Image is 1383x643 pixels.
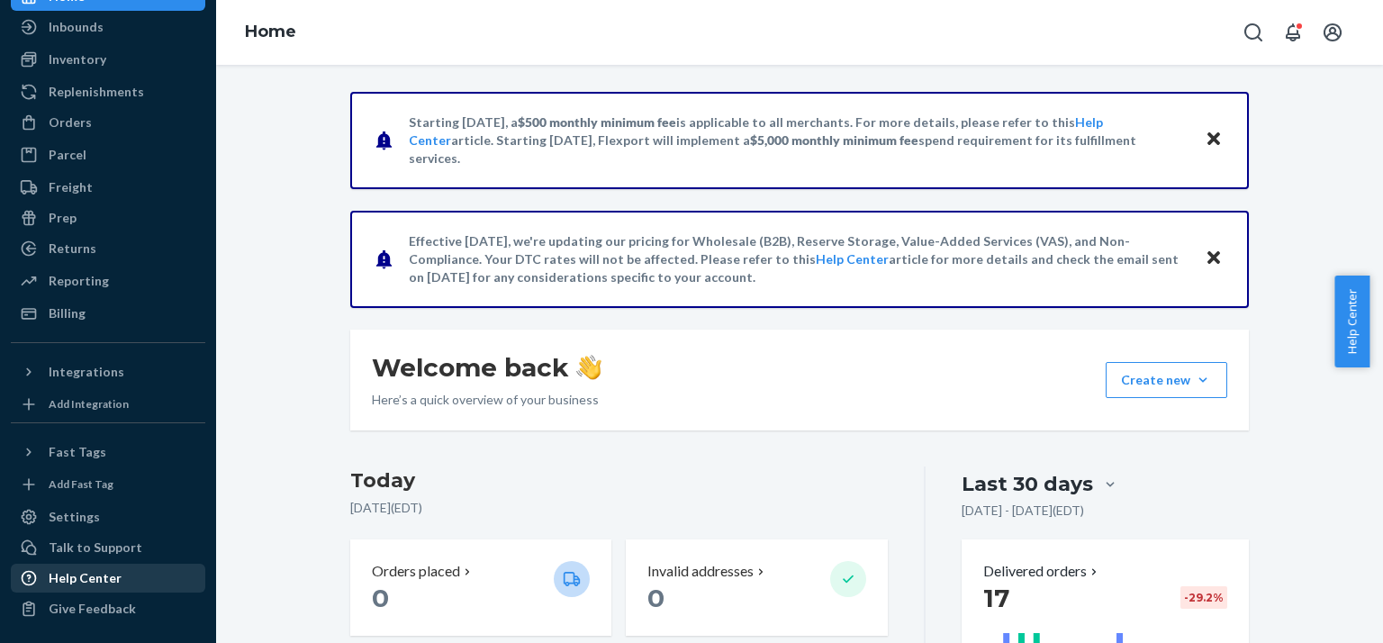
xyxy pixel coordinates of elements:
[11,474,205,495] a: Add Fast Tag
[49,240,96,258] div: Returns
[11,267,205,295] a: Reporting
[11,140,205,169] a: Parcel
[49,209,77,227] div: Prep
[11,13,205,41] a: Inbounds
[49,146,86,164] div: Parcel
[1202,246,1225,272] button: Close
[11,77,205,106] a: Replenishments
[245,22,296,41] a: Home
[49,476,113,492] div: Add Fast Tag
[1202,127,1225,153] button: Close
[11,204,205,232] a: Prep
[49,539,142,557] div: Talk to Support
[750,132,918,148] span: $5,000 monthly minimum fee
[518,114,676,130] span: $500 monthly minimum fee
[49,396,129,412] div: Add Integration
[11,108,205,137] a: Orders
[49,304,86,322] div: Billing
[647,583,664,613] span: 0
[962,470,1093,498] div: Last 30 days
[1315,14,1351,50] button: Open account menu
[230,6,311,59] ol: breadcrumbs
[49,443,106,461] div: Fast Tags
[11,594,205,623] button: Give Feedback
[1275,14,1311,50] button: Open notifications
[350,539,611,636] button: Orders placed 0
[49,18,104,36] div: Inbounds
[983,583,1009,613] span: 17
[350,466,888,495] h3: Today
[49,178,93,196] div: Freight
[372,561,460,582] p: Orders placed
[1106,362,1227,398] button: Create new
[49,600,136,618] div: Give Feedback
[49,83,144,101] div: Replenishments
[372,583,389,613] span: 0
[11,503,205,531] a: Settings
[11,358,205,386] button: Integrations
[372,391,601,409] p: Here’s a quick overview of your business
[49,508,100,526] div: Settings
[983,561,1101,582] button: Delivered orders
[816,251,889,267] a: Help Center
[372,351,601,384] h1: Welcome back
[11,45,205,74] a: Inventory
[409,232,1188,286] p: Effective [DATE], we're updating our pricing for Wholesale (B2B), Reserve Storage, Value-Added Se...
[11,394,205,415] a: Add Integration
[1235,14,1271,50] button: Open Search Box
[1180,586,1227,609] div: -29.2 %
[11,299,205,328] a: Billing
[11,234,205,263] a: Returns
[49,50,106,68] div: Inventory
[962,502,1084,520] p: [DATE] - [DATE] ( EDT )
[11,438,205,466] button: Fast Tags
[49,363,124,381] div: Integrations
[409,113,1188,168] p: Starting [DATE], a is applicable to all merchants. For more details, please refer to this article...
[49,569,122,587] div: Help Center
[647,561,754,582] p: Invalid addresses
[11,564,205,593] a: Help Center
[11,173,205,202] a: Freight
[626,539,887,636] button: Invalid addresses 0
[1334,276,1369,367] button: Help Center
[576,355,601,380] img: hand-wave emoji
[350,499,888,517] p: [DATE] ( EDT )
[11,533,205,562] a: Talk to Support
[49,113,92,131] div: Orders
[49,272,109,290] div: Reporting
